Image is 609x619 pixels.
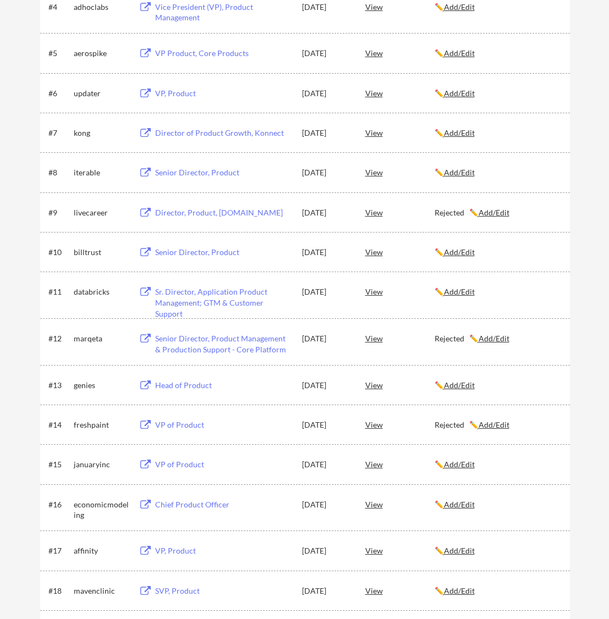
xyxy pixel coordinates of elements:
div: affinity [74,545,129,556]
u: Add/Edit [444,460,475,469]
div: [DATE] [302,419,350,430]
div: View [365,281,435,301]
div: ✏️ [435,545,560,556]
div: View [365,454,435,474]
div: [DATE] [302,585,350,596]
div: VP of Product [155,419,292,430]
div: [DATE] [302,499,350,510]
div: VP, Product [155,88,292,99]
div: ✏️ [435,88,560,99]
div: View [365,43,435,63]
div: [DATE] [302,207,350,218]
div: [DATE] [302,247,350,258]
div: VP Product, Core Products [155,48,292,59]
div: ✏️ [435,286,560,297]
div: [DATE] [302,128,350,139]
u: Add/Edit [444,48,475,58]
div: View [365,123,435,142]
div: kong [74,128,129,139]
div: View [365,375,435,395]
div: Director, Product, [DOMAIN_NAME] [155,207,292,218]
u: Add/Edit [479,334,509,343]
div: [DATE] [302,380,350,391]
div: #8 [48,167,70,178]
div: #9 [48,207,70,218]
div: [DATE] [302,545,350,556]
div: View [365,328,435,348]
div: freshpaint [74,419,129,430]
u: Add/Edit [444,287,475,296]
div: [DATE] [302,333,350,344]
u: Add/Edit [444,546,475,555]
div: View [365,540,435,560]
div: ✏️ [435,459,560,470]
div: ✏️ [435,128,560,139]
div: [DATE] [302,88,350,99]
div: ✏️ [435,499,560,510]
div: Rejected ✏️ [435,333,560,344]
div: View [365,581,435,600]
div: View [365,162,435,182]
div: databricks [74,286,129,297]
div: Rejected ✏️ [435,207,560,218]
div: #10 [48,247,70,258]
div: mavenclinic [74,585,129,596]
div: genies [74,380,129,391]
div: ✏️ [435,247,560,258]
div: #16 [48,499,70,510]
u: Add/Edit [444,168,475,177]
div: Rejected ✏️ [435,419,560,430]
div: Head of Product [155,380,292,391]
div: #5 [48,48,70,59]
div: updater [74,88,129,99]
div: View [365,202,435,222]
div: #14 [48,419,70,430]
div: economicmodeling [74,499,129,521]
div: View [365,83,435,103]
div: #13 [48,380,70,391]
div: #6 [48,88,70,99]
div: #12 [48,333,70,344]
div: #15 [48,459,70,470]
div: View [365,414,435,434]
div: SVP, Product [155,585,292,596]
div: adhoclabs [74,2,129,13]
div: Senior Director, Product [155,247,292,258]
div: View [365,494,435,514]
u: Add/Edit [444,247,475,257]
u: Add/Edit [444,500,475,509]
div: Senior Director, Product [155,167,292,178]
div: billtrust [74,247,129,258]
div: [DATE] [302,459,350,470]
div: ✏️ [435,48,560,59]
div: marqeta [74,333,129,344]
div: livecareer [74,207,129,218]
div: januaryinc [74,459,129,470]
div: ✏️ [435,585,560,596]
div: #7 [48,128,70,139]
div: #11 [48,286,70,297]
div: #17 [48,545,70,556]
div: Chief Product Officer [155,499,292,510]
div: aerospike [74,48,129,59]
u: Add/Edit [479,208,509,217]
div: Senior Director, Product Management & Production Support - Core Platform [155,333,292,355]
u: Add/Edit [444,380,475,390]
div: [DATE] [302,286,350,297]
div: VP of Product [155,459,292,470]
u: Add/Edit [444,586,475,595]
div: Director of Product Growth, Konnect [155,128,292,139]
div: Sr. Director, Application Product Management; GTM & Customer Support [155,286,292,319]
div: iterable [74,167,129,178]
u: Add/Edit [444,128,475,137]
div: [DATE] [302,48,350,59]
u: Add/Edit [444,2,475,12]
div: #18 [48,585,70,596]
div: ✏️ [435,167,560,178]
div: [DATE] [302,167,350,178]
div: ✏️ [435,2,560,13]
div: View [365,242,435,262]
div: [DATE] [302,2,350,13]
div: Vice President (VP), Product Management [155,2,292,23]
div: #4 [48,2,70,13]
